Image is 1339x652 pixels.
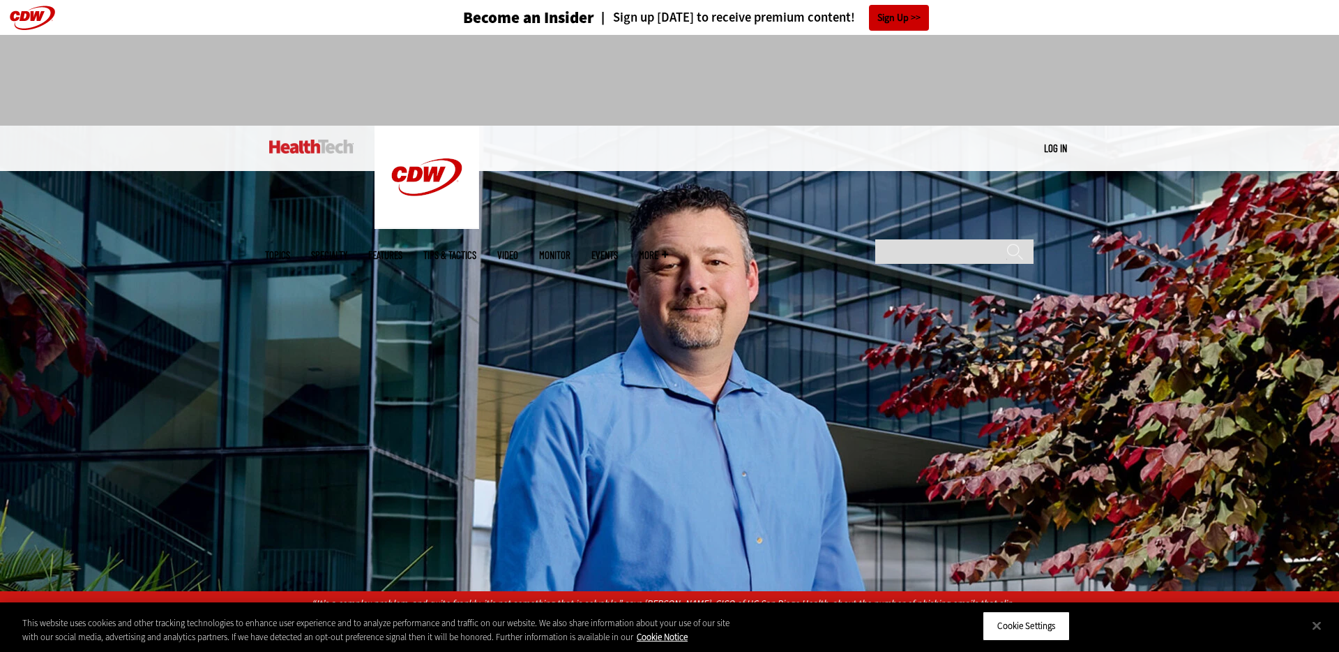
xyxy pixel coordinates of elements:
[375,218,479,232] a: CDW
[312,596,1028,627] p: “It’s a complex problem, and quite frankly, it’s not something that is solvable,” says [PERSON_NA...
[265,250,290,260] span: Topics
[539,250,570,260] a: MonITor
[423,250,476,260] a: Tips & Tactics
[411,10,594,26] a: Become an Insider
[639,250,668,260] span: More
[368,250,402,260] a: Features
[1044,142,1067,154] a: Log in
[869,5,929,31] a: Sign Up
[463,10,594,26] h3: Become an Insider
[637,631,688,643] a: More information about your privacy
[983,612,1070,641] button: Cookie Settings
[497,250,518,260] a: Video
[1044,141,1067,156] div: User menu
[311,250,347,260] span: Specialty
[591,250,618,260] a: Events
[22,616,736,644] div: This website uses cookies and other tracking technologies to enhance user experience and to analy...
[1301,610,1332,641] button: Close
[416,49,923,112] iframe: advertisement
[375,126,479,229] img: Home
[269,140,354,154] img: Home
[594,11,855,24] a: Sign up [DATE] to receive premium content!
